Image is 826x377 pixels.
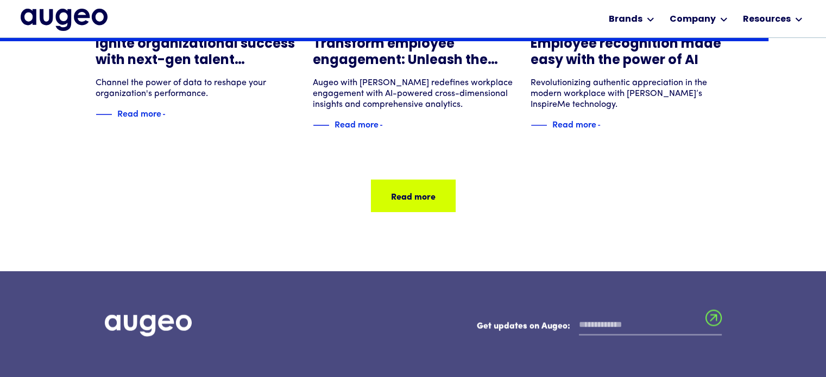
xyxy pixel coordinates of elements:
div: Channel the power of data to reshape your organization's performance. [96,78,296,99]
a: home [21,9,108,30]
h3: Ignite organizational success with next-gen talent optimization [96,36,296,69]
div: Augeo with [PERSON_NAME] redefines workplace engagement with AI-powered cross-dimensional insight... [313,78,513,110]
div: Read more [335,117,379,130]
form: Email Form [477,315,722,341]
h3: Employee recognition made easy with the power of AI [531,36,731,69]
img: Blue decorative line [96,108,112,121]
div: Read more [552,117,596,130]
img: Augeo's full logo in white. [105,315,192,337]
a: Read more [371,180,456,212]
div: Company [670,13,716,26]
div: Brands [609,13,642,26]
img: Blue text arrow [597,119,614,132]
input: Submit [705,310,722,333]
label: Get updates on Augeo: [477,320,570,333]
img: Blue text arrow [162,108,179,121]
img: Blue text arrow [380,119,396,132]
div: Resources [743,13,791,26]
img: Blue decorative line [531,119,547,132]
img: Blue decorative line [313,119,329,132]
h3: Transform employee engagement: Unleash the power of next-gen insights [313,36,513,69]
div: Read more [117,106,161,119]
div: Revolutionizing authentic appreciation in the modern workplace with [PERSON_NAME]’s InspireMe tec... [531,78,731,110]
img: Augeo's full logo in midnight blue. [21,9,108,30]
